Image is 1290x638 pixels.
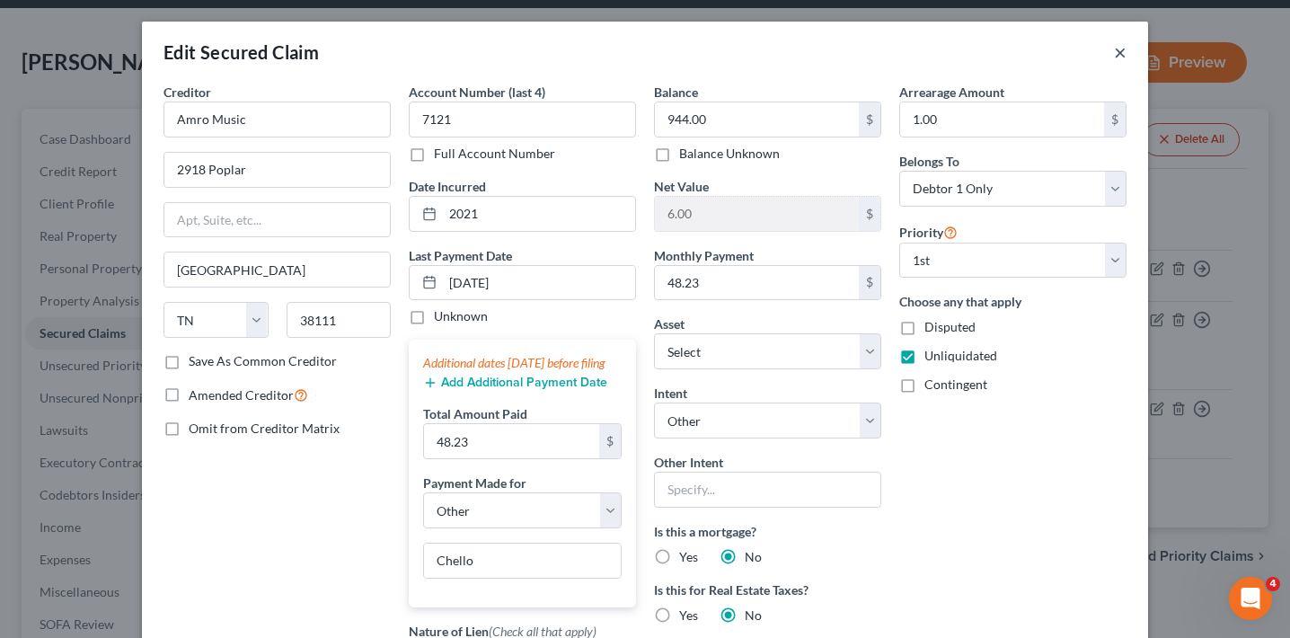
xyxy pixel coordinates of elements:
[409,102,636,137] input: XXXX
[424,544,621,578] input: Specify...
[654,316,685,332] span: Asset
[163,84,211,100] span: Creditor
[679,607,698,623] span: Yes
[859,102,880,137] div: $
[1266,577,1280,591] span: 4
[654,472,881,508] input: Specify...
[654,246,754,265] label: Monthly Payment
[655,102,859,137] input: 0.00
[924,348,997,363] span: Unliquidated
[189,421,340,436] span: Omit from Creditor Matrix
[899,83,1004,102] label: Arrearage Amount
[443,266,635,300] input: MM/DD/YYYY
[1229,577,1272,620] iframe: Intercom live chat
[859,266,880,300] div: $
[899,154,959,169] span: Belongs To
[409,246,512,265] label: Last Payment Date
[409,177,486,196] label: Date Incurred
[654,384,687,403] label: Intent
[655,197,859,231] input: 0.00
[655,266,859,300] input: 0.00
[1104,102,1126,137] div: $
[899,292,1127,311] label: Choose any that apply
[899,221,958,243] label: Priority
[654,83,698,102] label: Balance
[164,203,390,237] input: Apt, Suite, etc...
[654,522,881,541] label: Is this a mortgage?
[434,145,555,163] label: Full Account Number
[924,319,976,334] span: Disputed
[745,607,762,623] span: No
[859,197,880,231] div: $
[423,376,607,390] button: Add Additional Payment Date
[924,377,987,392] span: Contingent
[1114,41,1127,63] button: ×
[423,474,526,492] label: Payment Made for
[679,549,698,564] span: Yes
[409,83,545,102] label: Account Number (last 4)
[163,102,391,137] input: Search creditor by name...
[423,354,622,372] div: Additional dates [DATE] before filing
[599,424,621,458] div: $
[423,404,527,423] label: Total Amount Paid
[654,177,709,196] label: Net Value
[189,352,337,370] label: Save As Common Creditor
[424,424,599,458] input: 0.00
[163,40,319,65] div: Edit Secured Claim
[654,453,723,472] label: Other Intent
[900,102,1104,137] input: 0.00
[679,145,780,163] label: Balance Unknown
[654,580,881,599] label: Is this for Real Estate Taxes?
[434,307,488,325] label: Unknown
[189,387,294,403] span: Amended Creditor
[287,302,392,338] input: Enter zip...
[164,253,390,287] input: Enter city...
[745,549,762,564] span: No
[443,197,635,231] input: MM/DD/YYYY
[164,153,390,187] input: Enter address...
